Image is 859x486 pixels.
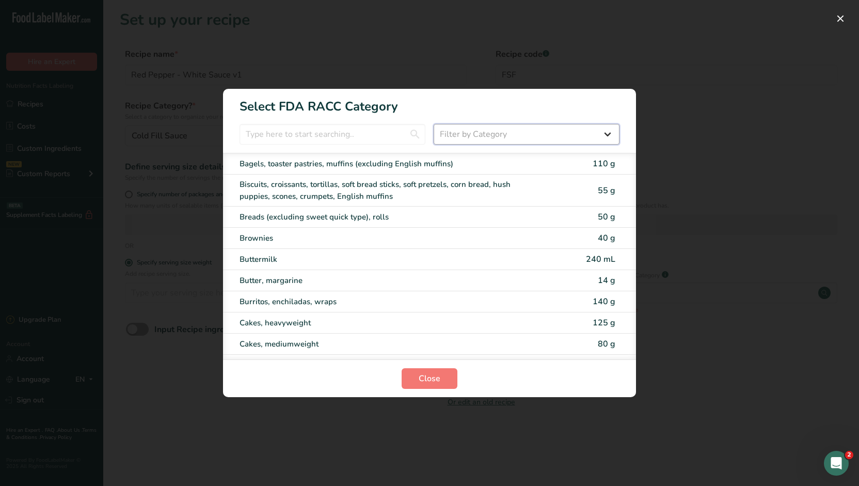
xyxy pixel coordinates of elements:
div: Cakes, mediumweight [240,338,533,350]
div: Cakes, heavyweight [240,317,533,329]
iframe: Intercom live chat [824,451,849,476]
span: 40 g [598,232,615,244]
span: 125 g [593,317,615,328]
div: Burritos, enchiladas, wraps [240,296,533,308]
div: Cakes, lightweight (angel food, chiffon, or sponge cake without icing or filling) [240,359,533,371]
span: 14 g [598,275,615,286]
span: 240 mL [586,254,615,265]
span: Close [419,372,440,385]
h1: Select FDA RACC Category [223,89,636,116]
div: Bagels, toaster pastries, muffins (excluding English muffins) [240,158,533,170]
span: 2 [845,451,853,459]
span: 80 g [598,338,615,350]
span: 50 g [598,211,615,223]
div: Biscuits, croissants, tortillas, soft bread sticks, soft pretzels, corn bread, hush puppies, scon... [240,179,533,202]
div: Buttermilk [240,254,533,265]
button: Close [402,368,457,389]
span: 55 g [598,185,615,196]
span: 110 g [593,158,615,169]
div: Butter, margarine [240,275,533,287]
input: Type here to start searching.. [240,124,425,145]
span: 140 g [593,296,615,307]
div: Brownies [240,232,533,244]
div: Breads (excluding sweet quick type), rolls [240,211,533,223]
